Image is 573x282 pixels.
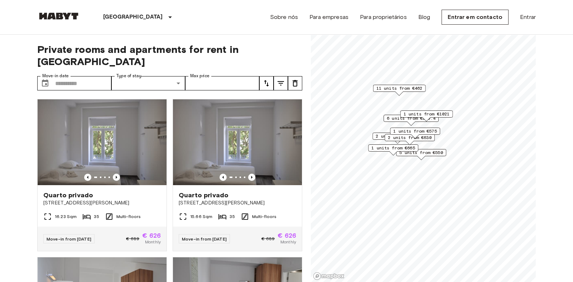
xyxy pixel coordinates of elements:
div: Map marker [368,144,418,155]
label: Move-in date [42,73,69,79]
span: 35 [230,213,235,220]
span: 1 units from €1021 [404,111,450,117]
button: Previous image [220,174,227,181]
a: Marketing picture of unit PT-17-010-001-08HPrevious imagePrevious imageQuarto privado[STREET_ADDR... [37,99,167,251]
button: tune [288,76,302,90]
div: Map marker [400,110,453,122]
span: 2 units from €630 [388,134,432,141]
p: [GEOGRAPHIC_DATA] [103,13,163,21]
a: Para empresas [309,13,348,21]
div: Map marker [385,134,435,145]
img: Habyt [37,13,80,20]
span: 16.23 Sqm [55,213,77,220]
span: 1 units from €665 [371,145,415,151]
span: [STREET_ADDRESS][PERSON_NAME] [43,199,161,207]
span: € 689 [261,236,275,242]
span: Monthly [145,239,161,245]
div: Map marker [373,85,426,96]
button: Choose date [38,76,52,90]
div: Map marker [372,133,423,144]
button: Previous image [84,174,91,181]
div: Map marker [384,115,439,126]
a: Sobre nós [270,13,298,21]
button: Previous image [248,174,255,181]
span: Multi-floors [116,213,141,220]
button: tune [274,76,288,90]
span: 2 units from €615 [376,133,419,139]
a: Blog [418,13,430,21]
span: € 689 [126,236,139,242]
button: tune [259,76,274,90]
label: Type of stay [116,73,141,79]
label: Max price [190,73,210,79]
span: [STREET_ADDRESS][PERSON_NAME] [179,199,296,207]
a: Para proprietários [360,13,407,21]
span: € 626 [278,232,296,239]
a: Entrar [520,13,536,21]
span: Move-in from [DATE] [47,236,91,242]
span: 35 [94,213,99,220]
span: Quarto privado [179,191,228,199]
span: 1 units from €575 [393,128,437,134]
span: Private rooms and apartments for rent in [GEOGRAPHIC_DATA] [37,43,302,68]
a: Marketing picture of unit PT-17-010-001-33HPrevious imagePrevious imageQuarto privado[STREET_ADDR... [173,99,302,251]
span: € 626 [142,232,161,239]
div: Map marker [396,149,446,160]
span: 11 units from €462 [376,85,423,91]
img: Marketing picture of unit PT-17-010-001-33H [173,99,302,185]
span: Monthly [280,239,296,245]
span: 15.66 Sqm [190,213,212,220]
span: Multi-floors [252,213,277,220]
a: Entrar em contacto [442,10,509,25]
button: Previous image [113,174,120,181]
div: Map marker [390,128,440,139]
span: 5 units from €550 [399,149,443,156]
span: Quarto privado [43,191,93,199]
span: Move-in from [DATE] [182,236,227,242]
img: Marketing picture of unit PT-17-010-001-08H [38,99,167,185]
a: Mapbox logo [313,272,345,280]
span: 6 units from €519.4 [387,115,435,122]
